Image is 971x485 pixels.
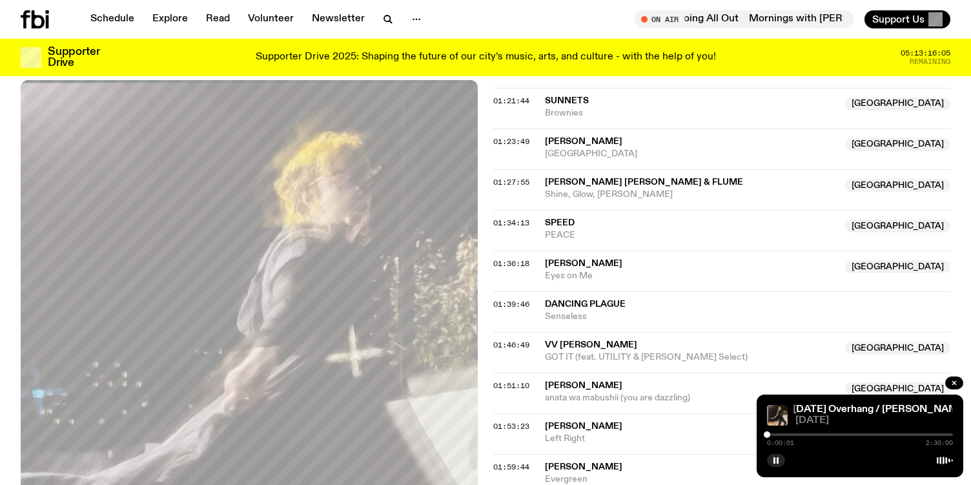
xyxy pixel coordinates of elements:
span: 01:53:23 [493,421,529,431]
span: 2:30:00 [926,440,953,446]
span: Left Right [545,433,837,445]
span: [GEOGRAPHIC_DATA] [545,148,837,160]
span: 01:21:44 [493,96,529,106]
span: Eyes on Me [545,270,837,282]
button: 01:23:49 [493,138,529,145]
button: 01:59:44 [493,464,529,471]
span: anata wa mabushii (you are dazzling) [545,392,837,404]
button: 01:36:18 [493,260,529,267]
span: 01:39:46 [493,299,529,309]
span: [DATE] [795,416,953,426]
span: [PERSON_NAME] [545,259,622,268]
span: [GEOGRAPHIC_DATA] [845,260,950,273]
span: [PERSON_NAME] [545,422,622,431]
span: [GEOGRAPHIC_DATA] [845,179,950,192]
span: [PERSON_NAME] [545,381,622,390]
span: SPEED [545,218,575,227]
button: 01:53:23 [493,423,529,430]
span: [GEOGRAPHIC_DATA] [845,98,950,110]
a: Newsletter [304,10,373,28]
span: GOT IT (feat. UTILITY & [PERSON_NAME] Select) [545,351,837,364]
button: 01:51:10 [493,382,529,389]
a: Volunteer [240,10,302,28]
span: 01:59:44 [493,462,529,472]
h3: Supporter Drive [48,46,99,68]
button: 01:46:49 [493,342,529,349]
span: 0:00:01 [767,440,794,446]
span: Sunnets [545,96,589,105]
span: 01:36:18 [493,258,529,269]
span: 01:27:55 [493,177,529,187]
span: [GEOGRAPHIC_DATA] [845,220,950,232]
p: Supporter Drive 2025: Shaping the future of our city’s music, arts, and culture - with the help o... [256,52,716,63]
span: [PERSON_NAME] [545,462,622,471]
button: On AirMornings with [PERSON_NAME] / going All OutMornings with [PERSON_NAME] / going All Out [635,10,854,28]
span: 05:13:16:05 [901,50,950,57]
a: Explore [145,10,196,28]
span: Shine, Glow, [PERSON_NAME] [545,189,837,201]
a: Schedule [83,10,142,28]
span: PEACE [545,229,837,242]
span: Brownies [545,107,837,119]
button: 01:39:46 [493,301,529,308]
button: 01:27:55 [493,179,529,186]
span: 01:51:10 [493,380,529,391]
span: [PERSON_NAME] [545,137,622,146]
span: 01:46:49 [493,340,529,350]
span: Dancing Plague [545,300,626,309]
button: 01:34:13 [493,220,529,227]
span: Senseless [545,311,950,323]
span: Remaining [910,58,950,65]
span: [GEOGRAPHIC_DATA] [845,342,950,355]
span: Vv [PERSON_NAME] [545,340,637,349]
span: 01:23:49 [493,136,529,147]
span: [GEOGRAPHIC_DATA] [845,382,950,395]
span: [GEOGRAPHIC_DATA] [845,138,950,151]
a: Read [198,10,238,28]
button: 01:21:44 [493,98,529,105]
button: Support Us [864,10,950,28]
span: 01:34:13 [493,218,529,228]
span: Support Us [872,14,925,25]
span: [PERSON_NAME] [PERSON_NAME] & Flume [545,178,743,187]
